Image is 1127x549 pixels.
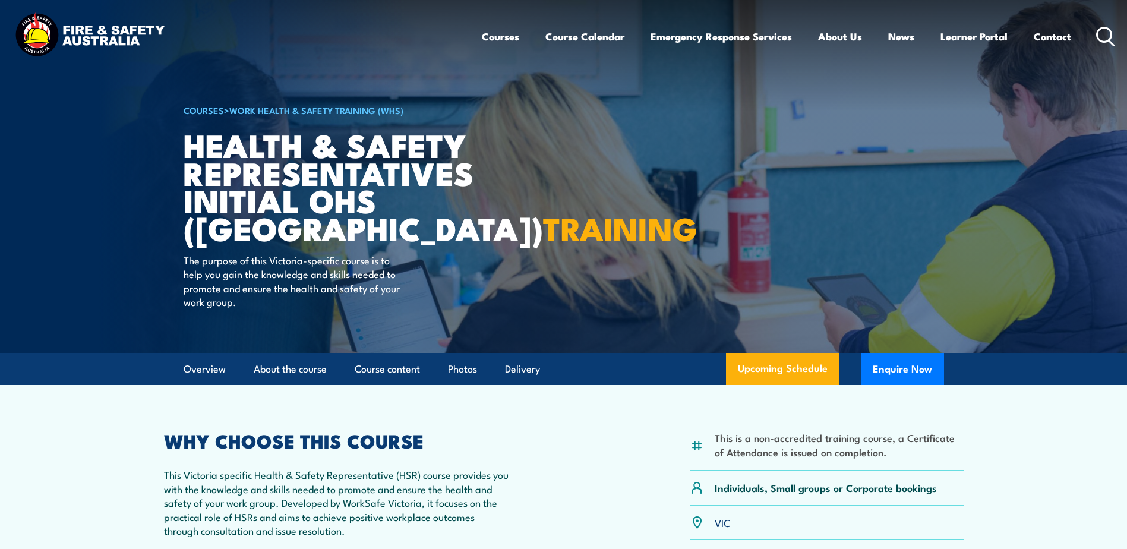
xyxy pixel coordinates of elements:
a: Upcoming Schedule [726,353,839,385]
a: About the course [254,354,327,385]
h6: > [184,103,477,117]
h1: Health & Safety Representatives Initial OHS ([GEOGRAPHIC_DATA]) [184,131,477,242]
strong: TRAINING [543,203,697,252]
a: Course content [355,354,420,385]
h2: WHY CHOOSE THIS COURSE [164,432,511,449]
a: COURSES [184,103,224,116]
p: Individuals, Small groups or Corporate bookings [715,481,937,494]
p: This Victoria specific Health & Safety Representative (HSR) course provides you with the knowledg... [164,468,511,537]
button: Enquire Now [861,353,944,385]
a: VIC [715,515,730,529]
li: This is a non-accredited training course, a Certificate of Attendance is issued on completion. [715,431,964,459]
a: Work Health & Safety Training (WHS) [229,103,403,116]
p: The purpose of this Victoria-specific course is to help you gain the knowledge and skills needed ... [184,253,400,309]
a: About Us [818,21,862,52]
a: Course Calendar [545,21,624,52]
a: Photos [448,354,477,385]
a: Contact [1034,21,1071,52]
a: News [888,21,914,52]
a: Emergency Response Services [651,21,792,52]
a: Overview [184,354,226,385]
a: Courses [482,21,519,52]
a: Learner Portal [940,21,1008,52]
a: Delivery [505,354,540,385]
